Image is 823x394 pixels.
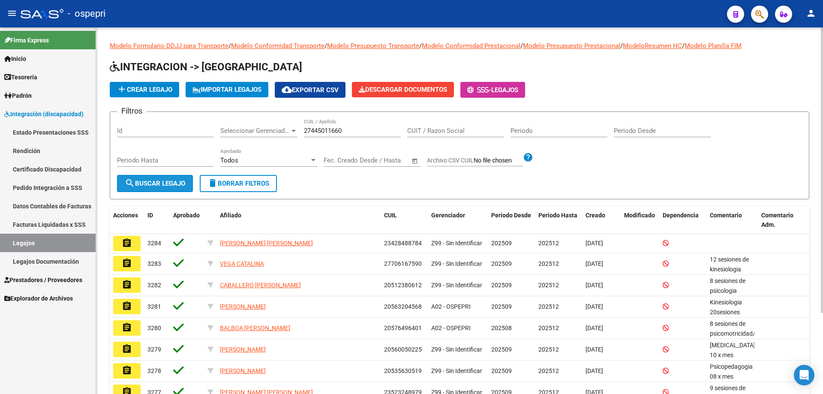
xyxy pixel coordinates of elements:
[220,346,266,353] span: [PERSON_NAME]
[431,303,471,310] span: A02 - OSPEPRI
[352,82,454,97] button: Descargar Documentos
[623,42,682,50] a: ModeloResumen HC
[384,282,422,289] span: 20512380612
[523,42,620,50] a: Modelo Presupuesto Prestacional
[384,212,397,219] span: CUIL
[113,212,138,219] span: Acciones
[710,256,756,351] span: 12 sesiones de kinesiologia MUTISIAS/ SEP A DIC/ Irriasrte maria laura 12 sesiones fonoaudiologia...
[117,84,127,94] mat-icon: add
[431,282,482,289] span: Z99 - Sin Identificar
[231,42,324,50] a: Modelo Conformidad Transporte
[110,206,144,235] datatable-header-cell: Acciones
[431,260,482,267] span: Z99 - Sin Identificar
[422,42,520,50] a: Modelo Conformidad Prestacional
[4,109,84,119] span: Integración (discapacidad)
[431,346,482,353] span: Z99 - Sin Identificar
[117,105,147,117] h3: Filtros
[122,280,132,290] mat-icon: assignment
[582,206,621,235] datatable-header-cell: Creado
[381,206,428,235] datatable-header-cell: CUIL
[110,61,302,73] span: INTEGRACION -> [GEOGRAPHIC_DATA]
[220,240,313,247] span: [PERSON_NAME] [PERSON_NAME]
[431,325,471,331] span: A02 - OSPEPRI
[491,282,512,289] span: 202509
[491,212,531,219] span: Periodo Desde
[147,240,161,247] span: 3284
[586,282,603,289] span: [DATE]
[200,175,277,192] button: Borrar Filtros
[491,367,512,374] span: 202509
[282,84,292,95] mat-icon: cloud_download
[216,206,381,235] datatable-header-cell: Afiliado
[586,212,605,219] span: Creado
[538,325,559,331] span: 202512
[173,212,200,219] span: Aprobado
[125,178,135,188] mat-icon: search
[427,157,474,164] span: Archivo CSV CUIL
[685,42,742,50] a: Modelo Planilla FIM
[538,346,559,353] span: 202512
[4,275,82,285] span: Prestadores / Proveedores
[586,325,603,331] span: [DATE]
[147,346,161,353] span: 3279
[428,206,488,235] datatable-header-cell: Gerenciador
[282,86,339,94] span: Exportar CSV
[122,301,132,311] mat-icon: assignment
[586,260,603,267] span: [DATE]
[538,260,559,267] span: 202512
[474,157,523,165] input: Archivo CSV CUIL
[491,260,512,267] span: 202509
[710,299,769,364] span: Kinesiologia 20sesiones mensuales septiembre / diciembre 2025 Lic. Claudia Montividone.
[491,303,512,310] span: 202509
[384,367,422,374] span: 20535630519
[431,367,482,374] span: Z99 - Sin Identificar
[710,212,742,219] span: Comentario
[491,346,512,353] span: 202509
[68,4,105,23] span: - ospepri
[147,303,161,310] span: 3281
[220,260,264,267] span: VEGA CATALINA
[431,240,482,247] span: Z99 - Sin Identificar
[538,367,559,374] span: 202512
[324,156,358,164] input: Fecha inicio
[327,42,419,50] a: Modelo Presupuesto Transporte
[384,325,422,331] span: 20576496401
[359,86,447,93] span: Descargar Documentos
[117,175,193,192] button: Buscar Legajo
[431,212,465,219] span: Gerenciador
[410,156,420,166] button: Open calendar
[122,344,132,354] mat-icon: assignment
[186,82,268,97] button: IMPORTAR LEGAJOS
[467,86,491,94] span: -
[110,42,228,50] a: Modelo Formulario DDJJ para Transporte
[488,206,535,235] datatable-header-cell: Periodo Desde
[384,303,422,310] span: 20563204568
[147,367,161,374] span: 3278
[538,303,559,310] span: 202512
[275,82,345,98] button: Exportar CSV
[663,212,699,219] span: Dependencia
[706,206,758,235] datatable-header-cell: Comentario
[147,260,161,267] span: 3283
[122,238,132,248] mat-icon: assignment
[384,346,422,353] span: 20560050225
[659,206,706,235] datatable-header-cell: Dependencia
[586,346,603,353] span: [DATE]
[538,240,559,247] span: 202512
[147,282,161,289] span: 3282
[384,260,422,267] span: 27706167590
[144,206,170,235] datatable-header-cell: ID
[538,282,559,289] span: 202512
[761,212,793,229] span: Comentario Adm.
[117,86,172,93] span: Crear Legajo
[523,152,533,162] mat-icon: help
[220,325,290,331] span: BALBOA [PERSON_NAME]
[806,8,816,18] mat-icon: person
[122,365,132,376] mat-icon: assignment
[460,82,525,98] button: -Legajos
[207,180,269,187] span: Borrar Filtros
[384,240,422,247] span: 23428488784
[491,325,512,331] span: 202508
[7,8,17,18] mat-icon: menu
[220,156,238,164] span: Todos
